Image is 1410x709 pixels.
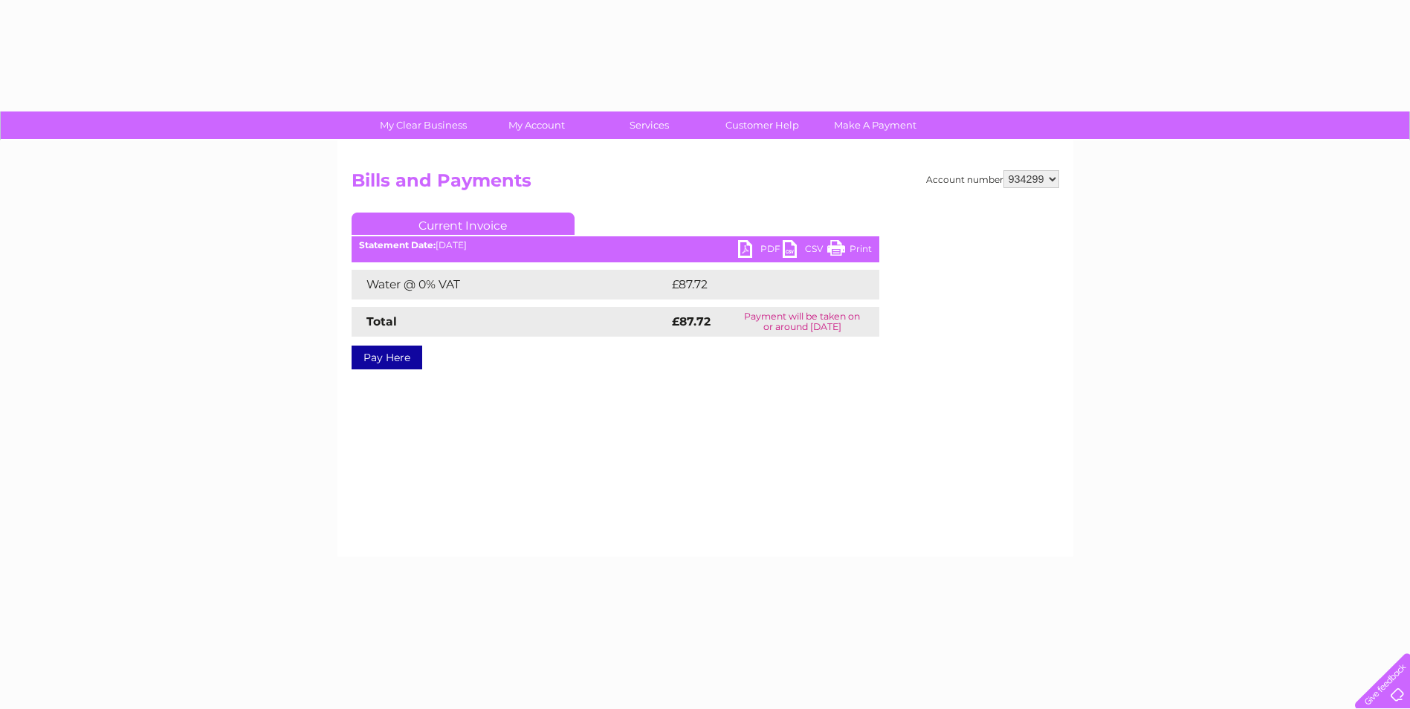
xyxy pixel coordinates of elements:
[475,111,598,139] a: My Account
[668,270,848,300] td: £87.72
[827,240,872,262] a: Print
[588,111,711,139] a: Services
[352,270,668,300] td: Water @ 0% VAT
[725,307,879,337] td: Payment will be taken on or around [DATE]
[701,111,824,139] a: Customer Help
[366,314,397,328] strong: Total
[738,240,783,262] a: PDF
[926,170,1059,188] div: Account number
[352,240,879,250] div: [DATE]
[359,239,436,250] b: Statement Date:
[362,111,485,139] a: My Clear Business
[352,346,422,369] a: Pay Here
[783,240,827,262] a: CSV
[352,170,1059,198] h2: Bills and Payments
[352,213,575,235] a: Current Invoice
[672,314,711,328] strong: £87.72
[814,111,937,139] a: Make A Payment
